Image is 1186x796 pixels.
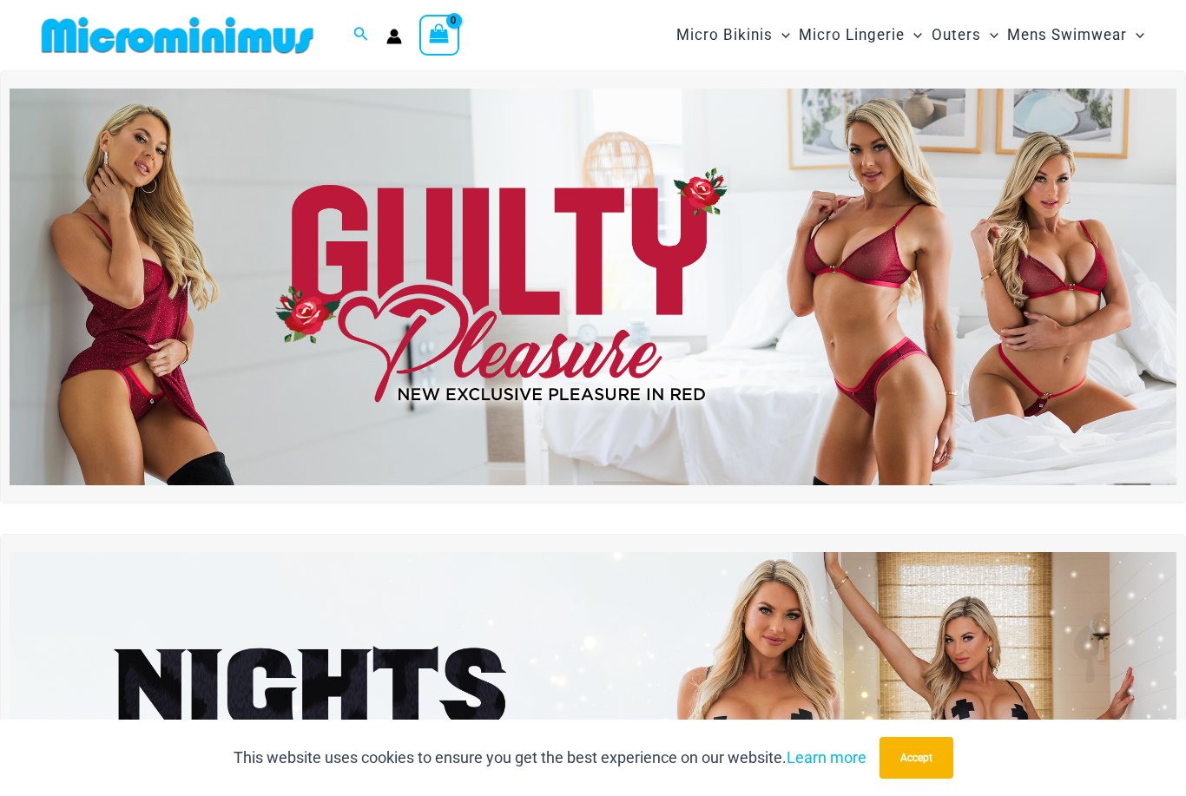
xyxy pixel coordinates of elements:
a: View Shopping Cart, empty [419,15,459,55]
a: Search icon link [353,24,369,46]
a: Micro LingerieMenu ToggleMenu Toggle [794,9,926,62]
a: Mens SwimwearMenu ToggleMenu Toggle [1003,9,1149,62]
img: Guilty Pleasures Red Lingerie [10,89,1176,485]
a: Account icon link [386,29,402,44]
span: Menu Toggle [905,13,922,57]
span: Menu Toggle [1127,13,1144,57]
button: Accept [880,737,953,779]
nav: Site Navigation [669,6,1151,64]
span: Mens Swimwear [1007,13,1127,57]
span: Menu Toggle [981,13,998,57]
a: OutersMenu ToggleMenu Toggle [927,9,1003,62]
img: MM SHOP LOGO FLAT [35,16,320,55]
span: Micro Lingerie [799,13,905,57]
span: Outers [932,13,981,57]
span: Menu Toggle [773,13,790,57]
a: Learn more [787,748,866,766]
a: Micro BikinisMenu ToggleMenu Toggle [672,9,794,62]
p: This website uses cookies to ensure you get the best experience on our website. [234,745,866,771]
span: Micro Bikinis [676,13,773,57]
